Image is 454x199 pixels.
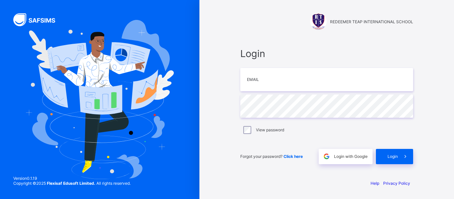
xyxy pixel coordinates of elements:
span: Copyright © 2025 All rights reserved. [13,181,131,186]
img: SAFSIMS Logo [13,13,63,26]
img: Hero Image [26,20,174,179]
label: View password [256,127,284,132]
span: Login [388,154,398,159]
span: REDEEMER TEAP INTERNATIONAL SCHOOL [330,19,413,24]
img: google.396cfc9801f0270233282035f929180a.svg [323,153,330,160]
span: Version 0.1.19 [13,176,131,181]
strong: Flexisaf Edusoft Limited. [47,181,95,186]
a: Privacy Policy [383,181,410,186]
span: Login [240,48,413,59]
a: Help [371,181,379,186]
span: Forgot your password? [240,154,303,159]
span: Login with Google [334,154,368,159]
a: Click here [284,154,303,159]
